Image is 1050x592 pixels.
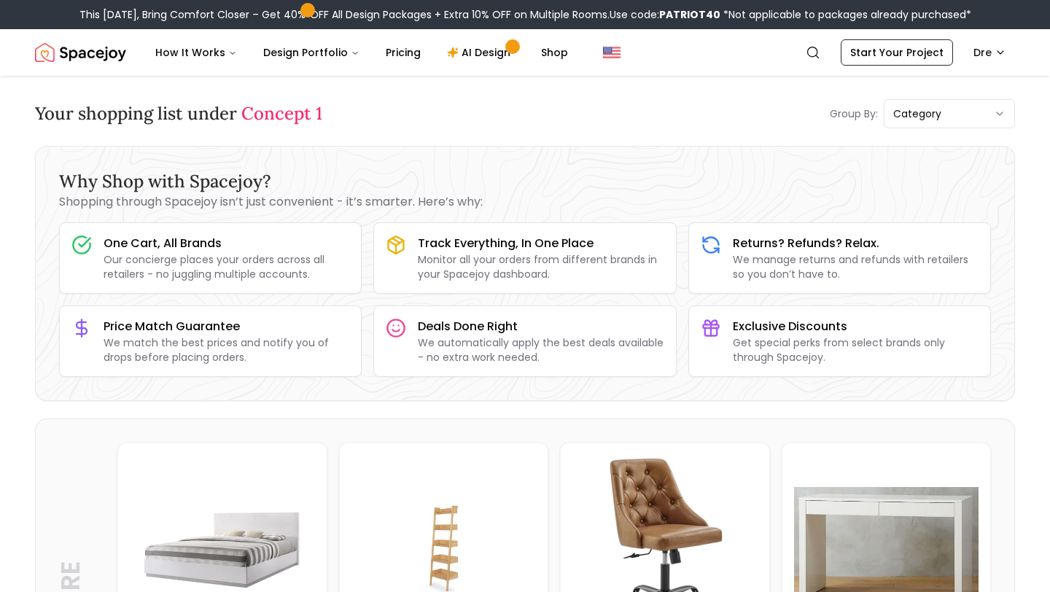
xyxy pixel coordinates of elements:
h3: One Cart, All Brands [104,235,349,252]
span: *Not applicable to packages already purchased* [720,7,971,22]
img: United States [603,44,621,61]
h3: Returns? Refunds? Relax. [733,235,979,252]
button: How It Works [144,38,249,67]
a: Start Your Project [841,39,953,66]
p: Monitor all your orders from different brands in your Spacejoy dashboard. [418,252,664,281]
a: AI Design [435,38,526,67]
p: We manage returns and refunds with retailers so you don’t have to. [733,252,979,281]
h3: Price Match Guarantee [104,318,349,335]
p: Get special perks from select brands only through Spacejoy. [733,335,979,365]
span: Concept 1 [241,102,322,125]
h3: Your shopping list under [35,102,322,125]
h3: Exclusive Discounts [733,318,979,335]
div: This [DATE], Bring Comfort Closer – Get 40% OFF All Design Packages + Extra 10% OFF on Multiple R... [79,7,971,22]
a: Shop [529,38,580,67]
a: Pricing [374,38,432,67]
p: Our concierge places your orders across all retailers - no juggling multiple accounts. [104,252,349,281]
a: Spacejoy [35,38,126,67]
p: Shopping through Spacejoy isn’t just convenient - it’s smarter. Here’s why: [59,193,991,211]
button: Design Portfolio [252,38,371,67]
p: Group By: [830,106,878,121]
nav: Global [35,29,1015,76]
button: Dre [965,39,1015,66]
img: Spacejoy Logo [35,38,126,67]
h3: Deals Done Right [418,318,664,335]
b: PATRIOT40 [659,7,720,22]
h3: Track Everything, In One Place [418,235,664,252]
p: We match the best prices and notify you of drops before placing orders. [104,335,349,365]
nav: Main [144,38,580,67]
p: We automatically apply the best deals available - no extra work needed. [418,335,664,365]
span: Use code: [610,7,720,22]
h3: Why Shop with Spacejoy? [59,170,991,193]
